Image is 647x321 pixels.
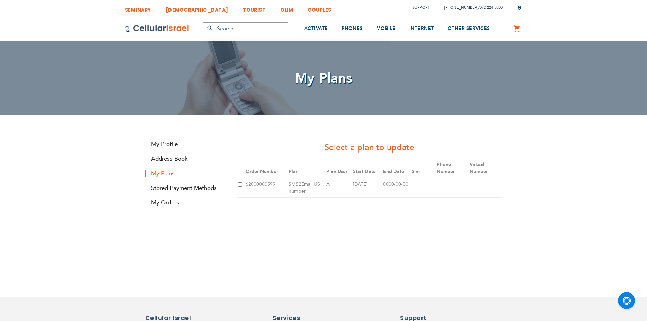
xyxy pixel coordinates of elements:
[376,16,396,41] a: MOBILE
[304,25,328,32] span: ACTIVATE
[325,178,352,198] td: A
[409,16,434,41] a: INTERNET
[125,2,151,14] a: SEMINARY
[352,178,382,198] td: [DATE]
[342,25,363,32] span: PHONES
[288,178,325,198] td: SMS2Email US number
[436,159,469,178] th: Phone Number
[437,3,503,13] li: /
[145,170,227,177] strong: My Plans
[145,184,227,192] a: Stored Payment Methods
[411,159,436,178] th: Sim
[382,178,411,198] td: 0000-00-00
[237,142,502,154] h3: Select a plan to update
[145,199,227,207] a: My Orders
[280,2,293,14] a: OLIM
[304,16,328,41] a: ACTIVATE
[469,159,502,178] th: Virtual Number
[245,178,287,198] td: 62000000599
[203,22,288,34] input: Search
[382,159,411,178] th: End Date
[166,2,228,14] a: [DEMOGRAPHIC_DATA]
[295,69,353,88] span: My Plans
[288,159,325,178] th: Plan
[325,159,352,178] th: Plan User
[352,159,382,178] th: Start Date
[125,24,190,33] img: Cellular Israel Logo
[448,25,490,32] span: OTHER SERVICES
[245,159,287,178] th: Order Number
[444,5,478,10] a: [PHONE_NUMBER]
[308,2,331,14] a: COUPLES
[342,16,363,41] a: PHONES
[480,5,503,10] a: 072-224-3300
[145,140,227,148] a: My Profile
[376,25,396,32] span: MOBILE
[409,25,434,32] span: INTERNET
[448,16,490,41] a: OTHER SERVICES
[145,155,227,163] a: Address Book
[243,2,266,14] a: TOURIST
[413,5,430,10] a: Support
